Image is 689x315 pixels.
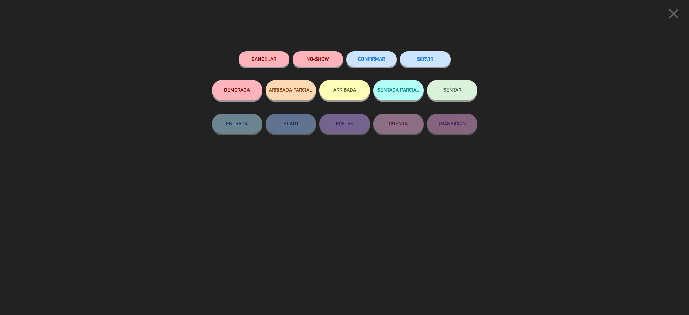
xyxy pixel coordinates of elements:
span: ARRIBADA PARCIAL [269,87,312,93]
button: SERVIR [400,51,451,67]
button: PLATO [266,114,316,134]
button: NO-SHOW [293,51,343,67]
span: CONFIRMAR [358,56,385,62]
button: SENTAR [427,80,477,100]
button: Cancelar [239,51,289,67]
button: ARRIBADA PARCIAL [266,80,316,100]
button: TRANSICIÓN [427,114,477,134]
button: close [663,5,684,25]
button: DEMORADA [212,80,262,100]
button: POSTRE [319,114,370,134]
button: SENTADA PARCIAL [373,80,424,100]
button: CUENTA [373,114,424,134]
button: CONFIRMAR [346,51,397,67]
button: ENTRADA [212,114,262,134]
button: ARRIBADA [319,80,370,100]
i: close [665,5,682,22]
span: SENTAR [443,87,461,93]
